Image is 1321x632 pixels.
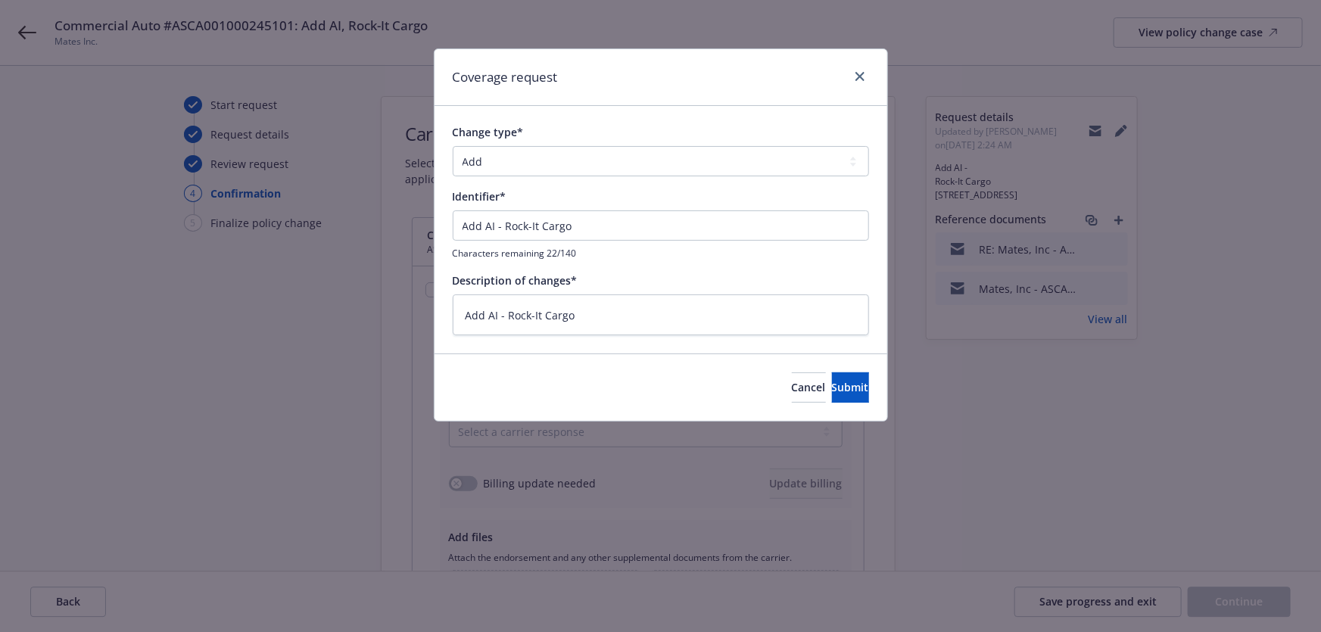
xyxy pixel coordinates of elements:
[453,247,869,260] span: Characters remaining 22/140
[453,294,869,336] textarea: Add AI - Rock-It Cargo
[792,372,826,403] button: Cancel
[832,380,869,394] span: Submit
[851,67,869,86] a: close
[792,380,826,394] span: Cancel
[453,125,524,139] span: Change type*
[453,67,558,87] h1: Coverage request
[453,210,869,241] input: This will be shown in the policy change history list for your reference.
[453,189,506,204] span: Identifier*
[453,273,578,288] span: Description of changes*
[832,372,869,403] button: Submit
